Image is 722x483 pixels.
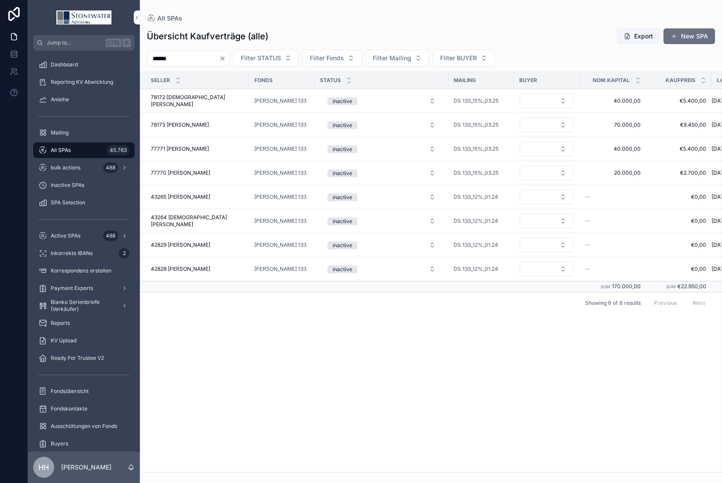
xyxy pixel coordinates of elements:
[585,121,641,128] a: 70.000,00
[254,266,306,273] a: [PERSON_NAME] 133
[33,436,135,452] a: Buyers
[519,77,537,84] span: BUYER
[107,145,129,155] div: 45.763
[333,169,352,177] div: inactive
[520,214,574,228] button: Select Button
[651,121,706,128] a: €9.450,00
[51,440,68,447] span: Buyers
[56,10,111,24] img: App logo
[151,121,209,128] span: 78173 [PERSON_NAME]
[51,96,69,103] span: Anleihe
[454,145,499,152] a: DS 133_15%_03.25
[233,50,299,66] button: Select Button
[519,189,574,205] a: Select Button
[254,97,306,104] span: [PERSON_NAME] 133
[151,145,244,152] a: 77771 [PERSON_NAME]
[440,54,477,62] span: Filter BUYER
[454,77,476,84] span: Mailing
[151,266,210,273] span: 42828 [PERSON_NAME]
[219,55,229,62] button: Clear
[365,50,429,66] button: Select Button
[151,214,244,228] span: 43264 [DEMOGRAPHIC_DATA][PERSON_NAME]
[51,79,113,86] span: Reporting KV Abwicklung
[454,217,509,224] a: DS 133_12%_01.24
[520,93,574,108] button: Select Button
[519,117,574,133] a: Select Button
[454,121,499,128] a: DS 133_15%_03.25
[254,217,306,224] a: [PERSON_NAME] 133
[51,232,80,239] span: Active SPAs
[151,169,244,176] a: 77770 [PERSON_NAME]
[147,30,268,42] h1: Übersicht Kaufverträge (alle)
[28,51,140,452] div: scrollable content
[151,169,210,176] span: 77770 [PERSON_NAME]
[157,14,182,23] span: All SPAs
[51,164,80,171] span: bulk actions
[320,141,443,157] a: Select Button
[33,160,135,176] a: bulk actions488
[51,320,70,327] span: Reports
[454,97,499,104] a: DS 133_15%_03.25
[454,193,498,200] a: DS 133_12%_01.24
[51,267,111,274] span: Korrespondenz erstellen
[51,129,69,136] span: Mailing
[51,355,104,362] span: Ready For Trustee V2
[454,266,498,273] span: DS 133_12%_01.24
[454,241,498,248] a: DS 133_12%_01.24
[51,61,78,68] span: Dashboard
[241,54,281,62] span: Filter STATUS
[677,283,706,290] span: €22.950,00
[254,241,306,248] span: [PERSON_NAME] 133
[454,169,499,176] a: DS 133_15%_03.25
[151,145,209,152] span: 77771 [PERSON_NAME]
[33,177,135,193] a: Inactive SPAs
[320,117,443,133] button: Select Button
[254,145,309,152] a: [PERSON_NAME] 133
[519,237,574,253] a: Select Button
[585,266,641,273] a: --
[151,241,210,248] span: 42829 [PERSON_NAME]
[520,190,574,204] button: Select Button
[454,217,498,224] a: DS 133_12%_01.24
[585,145,641,152] a: 40.000,00
[33,142,135,158] a: All SPAs45.763
[33,401,135,417] a: Fondskontakte
[254,169,309,176] a: [PERSON_NAME] 133
[254,266,309,273] a: [PERSON_NAME] 133
[520,238,574,252] button: Select Button
[38,462,49,473] span: HH
[585,97,641,104] span: 40.000,00
[254,77,273,84] span: Fonds
[33,315,135,331] a: Reports
[151,94,244,108] a: 78172 [DEMOGRAPHIC_DATA][PERSON_NAME]
[151,121,244,128] a: 78173 [PERSON_NAME]
[454,145,509,152] a: DS 133_15%_03.25
[33,125,135,141] a: Mailing
[520,262,574,276] button: Select Button
[454,193,509,200] a: DS 133_12%_01.24
[454,97,509,104] a: DS 133_15%_03.25
[51,147,71,154] span: All SPAs
[119,248,129,259] div: 2
[454,266,509,273] a: DS 133_12%_01.24
[254,193,306,200] a: [PERSON_NAME] 133
[254,169,306,176] a: [PERSON_NAME] 133
[51,337,76,344] span: KV Upload
[151,77,170,84] span: SELLER
[302,50,362,66] button: Select Button
[601,284,610,289] small: Sum
[585,169,641,176] a: 20.000,00
[320,165,443,181] button: Select Button
[585,217,590,224] span: --
[254,241,309,248] a: [PERSON_NAME] 133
